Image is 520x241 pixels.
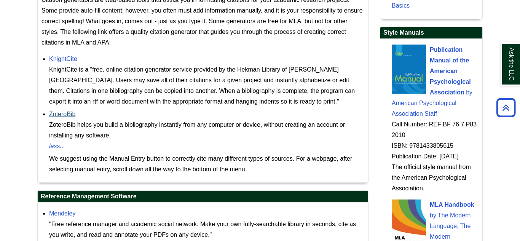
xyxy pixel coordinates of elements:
span: by [466,89,472,96]
a: KnightCite [49,56,77,62]
a: Publication Manual of the American Psychological Association by American Psychological Associatio... [392,46,472,117]
div: The official style manual from the American Psychological Association. [392,162,479,194]
div: Call Number: REF BF 76.7 P83 2010 [392,119,479,140]
a: Back to Top [494,102,518,113]
span: by [430,212,436,219]
h2: Style Manuals [380,27,482,39]
div: Publication Date: [DATE] [392,151,479,162]
div: We suggest using the Manual Entry button to correctly cite many different types of sources. For a... [49,153,364,175]
span: MLA Handbook [430,201,474,208]
a: ZoteroBib [49,111,75,117]
span: Publication Manual of the American Psychological Association [430,46,471,96]
div: KnightCite is a "free, online citation generator service provided by the Hekman Library of [PERSO... [49,64,364,107]
div: "Free reference manager and academic social network. Make your own fully-searchable library in se... [49,219,364,240]
span: American Psychological Association Staff [392,100,456,117]
div: ISBN: 9781433805615 [392,140,479,151]
a: Mendeley [49,210,75,217]
h2: Reference Management Software [38,191,368,203]
div: ZoteroBib helps you build a bibliography instantly from any computer or device, without creating ... [49,120,364,141]
a: less... [49,143,65,149]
